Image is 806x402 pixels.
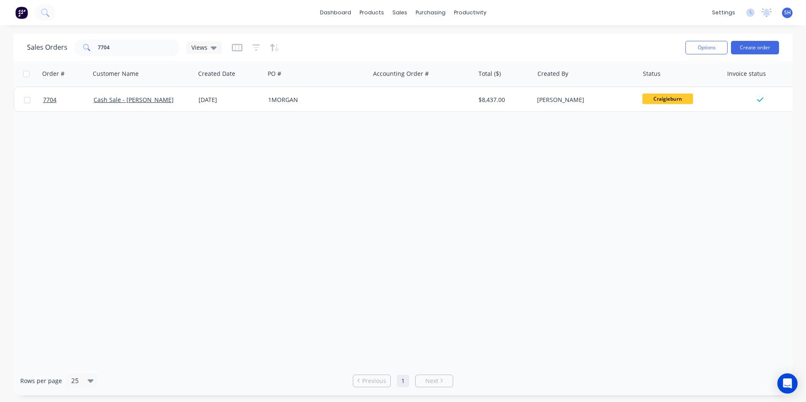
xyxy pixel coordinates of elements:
div: PO # [268,70,281,78]
div: Order # [42,70,64,78]
a: Page 1 is your current page [397,375,409,387]
div: 1MORGAN [268,96,362,104]
img: Factory [15,6,28,19]
div: Total ($) [478,70,501,78]
span: Previous [362,377,386,385]
div: Open Intercom Messenger [777,373,798,394]
span: Next [425,377,438,385]
span: Rows per page [20,377,62,385]
span: SH [784,9,791,16]
a: 7704 [43,87,94,113]
div: Accounting Order # [373,70,429,78]
button: Create order [731,41,779,54]
a: dashboard [316,6,355,19]
div: purchasing [411,6,450,19]
ul: Pagination [349,375,457,387]
span: Views [191,43,207,52]
div: productivity [450,6,491,19]
div: Invoice status [727,70,766,78]
div: [PERSON_NAME] [537,96,631,104]
div: Status [643,70,661,78]
a: Previous page [353,377,390,385]
div: [DATE] [199,96,261,104]
span: Craigieburn [642,94,693,104]
h1: Sales Orders [27,43,67,51]
a: Cash Sale - [PERSON_NAME] [94,96,174,104]
span: 7704 [43,96,56,104]
div: settings [708,6,739,19]
div: $8,437.00 [478,96,528,104]
div: Created By [537,70,568,78]
div: sales [388,6,411,19]
input: Search... [98,39,180,56]
a: Next page [416,377,453,385]
div: products [355,6,388,19]
button: Options [685,41,728,54]
div: Customer Name [93,70,139,78]
div: Created Date [198,70,235,78]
